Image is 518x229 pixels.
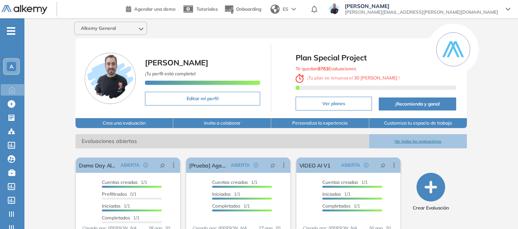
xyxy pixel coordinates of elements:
[126,4,175,13] a: Agendar una demo
[76,118,174,128] button: Crea una evaluación
[102,191,137,197] span: 0/1
[212,179,257,185] span: 1/1
[196,6,218,12] span: Tutoriales
[76,134,369,148] span: Evaluaciones abiertas
[212,191,240,197] span: 1/1
[369,118,467,128] button: Customiza tu espacio de trabajo
[81,25,116,31] span: Alkemy General
[296,97,372,110] button: Ver planes
[270,162,275,168] span: pushpin
[212,203,240,209] span: Completados
[85,53,136,104] img: Foto de perfil
[379,97,456,110] button: ¡Recomienda y gana!
[296,66,356,71] span: Te quedan Evaluaciones
[322,191,341,197] span: Iniciadas
[291,8,296,11] img: arrow
[145,71,196,76] span: ¡Tu perfil está completo!
[413,173,449,211] button: Crear Evaluación
[145,58,208,67] span: [PERSON_NAME]
[271,118,369,128] button: Personaliza la experiencia
[121,162,140,169] span: ABIERTA
[173,118,271,128] button: Invita a colaborar
[353,75,399,81] b: 30 [PERSON_NAME]
[160,162,165,168] span: pushpin
[102,215,140,221] span: 1/1
[102,203,130,209] span: 1/1
[102,215,130,221] span: Completados
[264,159,281,171] button: pushpin
[102,179,138,185] span: Cuentas creadas
[79,158,117,173] a: Demo Day Alkymetrics
[254,163,258,167] span: check-circle
[212,179,248,185] span: Cuentas creadas
[212,191,231,197] span: Iniciadas
[10,63,13,70] span: A
[102,203,121,209] span: Iniciadas
[224,1,261,18] button: Onboarding
[212,203,250,209] span: 1/1
[189,158,228,173] a: [Prueba] Agente AI 2.1
[364,163,368,167] span: check-circle
[7,30,15,32] i: -
[296,52,456,63] span: Plan Special Project
[102,191,127,197] span: Prefiltrados
[236,6,261,12] span: Onboarding
[345,9,498,15] span: [PERSON_NAME][EMAIL_ADDRESS][PERSON_NAME][DOMAIN_NAME]
[102,179,147,185] span: 1/1
[322,203,360,209] span: 1/1
[283,6,288,13] span: ES
[322,203,351,209] span: Completados
[318,66,328,71] b: 9763
[322,179,358,185] span: Cuentas creadas
[134,6,175,12] span: Agendar una demo
[322,179,368,185] span: 1/1
[341,162,360,169] span: ABIERTA
[296,75,400,81] span: ¡ Tu plan se renueva el !
[296,74,304,83] img: clock-svg
[380,162,386,168] span: pushpin
[270,5,280,14] img: world
[299,158,330,173] a: VIDEO AI V1
[345,3,498,9] span: [PERSON_NAME]
[369,134,467,148] button: Ver todas las evaluaciones
[145,92,261,106] button: Editar mi perfil
[322,191,351,197] span: 1/1
[2,5,47,15] img: Logo
[413,205,449,211] span: Crear Evaluación
[231,162,250,169] span: ABIERTA
[375,159,391,171] button: pushpin
[143,163,148,167] span: check-circle
[154,159,171,171] button: pushpin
